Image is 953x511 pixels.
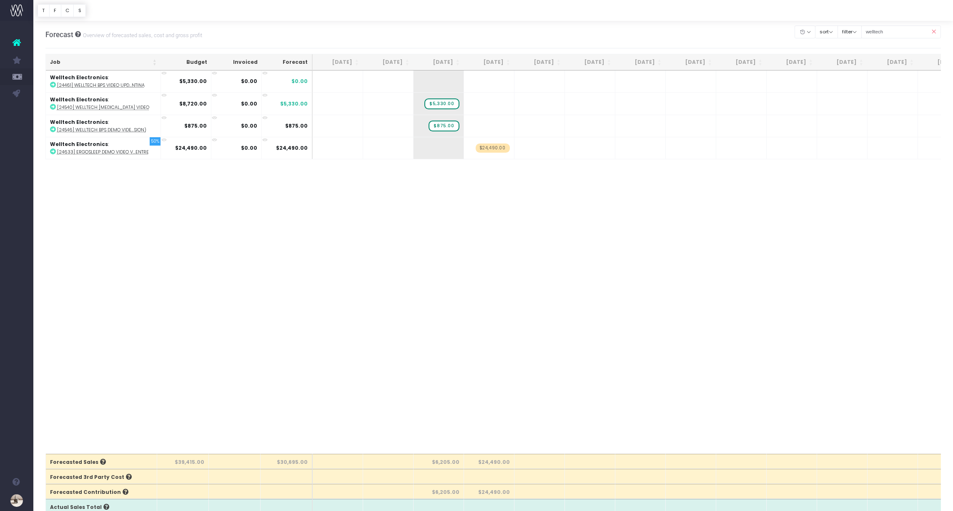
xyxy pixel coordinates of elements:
td: : [46,92,161,114]
th: $6,205.00 [414,454,464,469]
th: Forecasted 3rd Party Cost [46,469,157,484]
strong: $0.00 [241,144,257,151]
strong: $24,490.00 [175,144,207,151]
button: C [61,4,74,17]
span: 50% [150,137,161,146]
span: $24,490.00 [276,144,308,152]
abbr: [24633] ErgoSleep Demo Video V2 (Argentina) for Sommier Centre [57,149,149,155]
th: $39,415.00 [157,454,209,469]
th: Sep 25: activate to sort column ascending [414,54,464,70]
strong: $0.00 [241,78,257,85]
small: Overview of forecasted sales, cost and gross profit [81,30,202,39]
td: : [46,70,161,92]
strong: $0.00 [241,122,257,129]
th: Apr 26: activate to sort column ascending [767,54,817,70]
th: Oct 25: activate to sort column ascending [464,54,514,70]
strong: Welltech Electronics [50,74,108,81]
strong: $8,720.00 [179,100,207,107]
button: filter [838,25,862,38]
th: Forecasted Contribution [46,484,157,499]
th: Jan 26: activate to sort column ascending [615,54,666,70]
span: Forecasted Sales [50,458,106,466]
button: T [38,4,50,17]
td: : [46,115,161,137]
td: : [46,137,161,159]
th: $24,490.00 [464,484,514,499]
div: Vertical button group [38,4,86,17]
strong: $5,330.00 [179,78,207,85]
th: Mar 26: activate to sort column ascending [716,54,767,70]
strong: Welltech Electronics [50,96,108,103]
th: Budget [161,54,211,70]
th: $30,695.00 [261,454,313,469]
span: $5,330.00 [280,100,308,108]
th: Jun 26: activate to sort column ascending [868,54,918,70]
span: wayahead Sales Forecast Item [476,143,510,153]
th: $24,490.00 [464,454,514,469]
img: images/default_profile_image.png [10,494,23,507]
span: Forecast [45,30,73,39]
input: Search... [861,25,941,38]
th: $6,205.00 [414,484,464,499]
strong: $875.00 [184,122,207,129]
button: S [73,4,86,17]
span: $875.00 [285,122,308,130]
button: sort [815,25,838,38]
strong: Welltech Electronics [50,141,108,148]
th: Feb 26: activate to sort column ascending [666,54,716,70]
abbr: [24540] Welltech Apnea Video [57,104,149,111]
abbr: [24546] Welltech BPS Demo Video (Spanish Version) [57,127,146,133]
th: Job: activate to sort column ascending [46,54,161,70]
th: Nov 25: activate to sort column ascending [514,54,565,70]
th: Forecast [262,54,313,70]
strong: $0.00 [241,100,257,107]
th: Aug 25: activate to sort column ascending [363,54,414,70]
abbr: [24461] Welltech BPS Video update for Argentina [57,82,145,88]
span: $0.00 [291,78,308,85]
th: Invoiced [211,54,262,70]
button: F [49,4,61,17]
span: wayahead Sales Forecast Item [424,98,459,109]
th: Dec 25: activate to sort column ascending [565,54,615,70]
th: May 26: activate to sort column ascending [817,54,868,70]
strong: Welltech Electronics [50,118,108,126]
span: wayahead Sales Forecast Item [429,121,459,131]
th: Jul 25: activate to sort column ascending [313,54,363,70]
